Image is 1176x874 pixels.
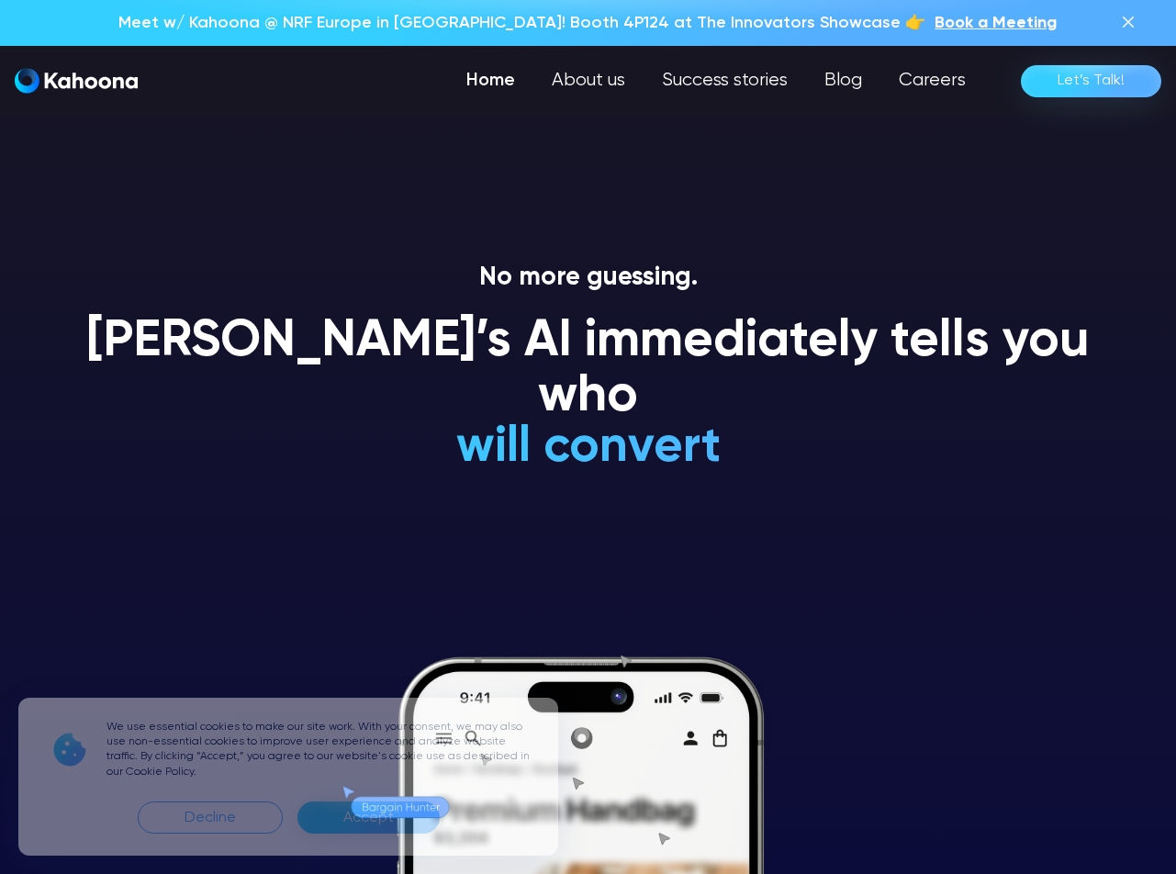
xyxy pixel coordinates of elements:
[15,68,138,94] img: Kahoona logo white
[1021,65,1161,97] a: Let’s Talk!
[935,15,1057,31] span: Book a Meeting
[106,720,536,779] p: We use essential cookies to make our site work. With your consent, we may also use non-essential ...
[935,11,1057,35] a: Book a Meeting
[65,315,1112,424] h1: [PERSON_NAME]’s AI immediately tells you who
[533,62,644,99] a: About us
[318,420,858,475] h1: will convert
[343,803,394,833] div: Accept
[15,68,138,95] a: home
[138,801,283,834] div: Decline
[806,62,880,99] a: Blog
[118,11,925,35] p: Meet w/ Kahoona @ NRF Europe in [GEOGRAPHIC_DATA]! Booth 4P124 at The Innovators Showcase 👉
[880,62,984,99] a: Careers
[185,803,236,833] div: Decline
[1058,66,1125,95] div: Let’s Talk!
[644,62,806,99] a: Success stories
[297,801,440,834] div: Accept
[65,263,1112,294] p: No more guessing.
[448,62,533,99] a: Home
